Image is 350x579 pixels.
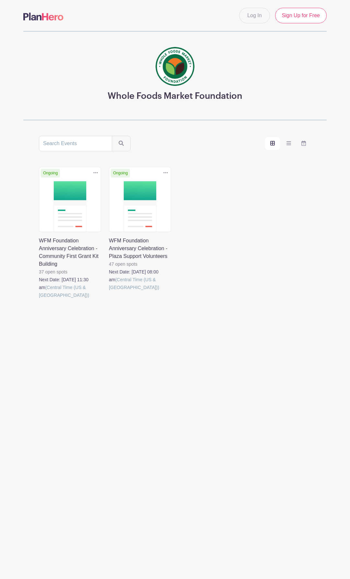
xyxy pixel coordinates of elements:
[156,47,194,86] img: wfmf_primary_badge_4c.png
[108,91,242,102] h3: Whole Foods Market Foundation
[275,8,327,23] a: Sign Up for Free
[239,8,270,23] a: Log In
[23,13,64,20] img: logo-507f7623f17ff9eddc593b1ce0a138ce2505c220e1c5a4e2b4648c50719b7d32.svg
[39,136,112,151] input: Search Events
[265,137,311,150] div: order and view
